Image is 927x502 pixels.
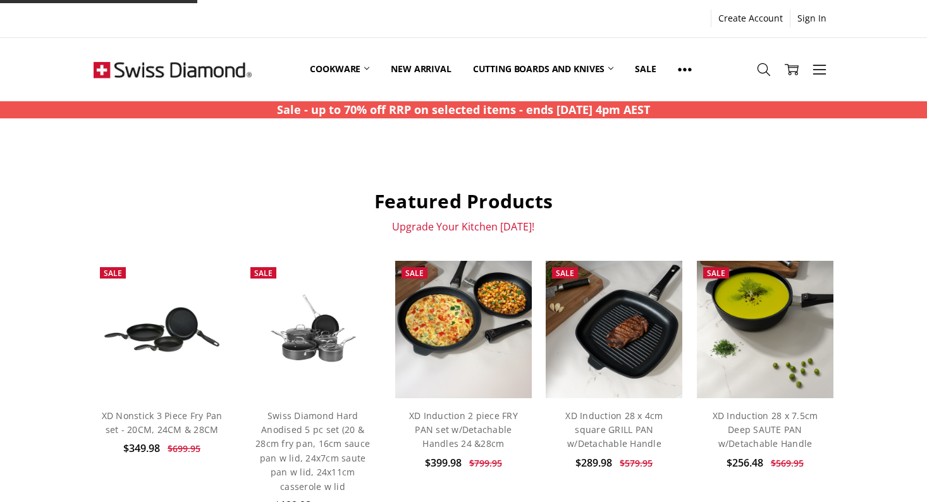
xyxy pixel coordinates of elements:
[254,268,273,279] span: Sale
[713,410,818,450] a: XD Induction 28 x 7.5cm Deep SAUTE PAN w/Detachable Handle
[244,261,381,398] a: Swiss Diamond Hard Anodised 5 pc set (20 & 28cm fry pan, 16cm sauce pan w lid, 24x7cm saute pan w...
[244,284,381,376] img: Swiss Diamond Hard Anodised 5 pc set (20 & 28cm fry pan, 16cm sauce pan w lid, 24x7cm saute pan w...
[94,295,230,363] img: XD Nonstick 3 Piece Fry Pan set - 20CM, 24CM & 28CM
[168,442,200,455] span: $699.95
[697,261,833,398] img: XD Induction 28 x 7.5cm Deep SAUTE PAN w/Detachable Handle
[405,268,424,279] span: Sale
[575,456,612,470] span: $289.98
[425,456,462,470] span: $399.98
[102,410,223,436] a: XD Nonstick 3 Piece Fry Pan set - 20CM, 24CM & 28CM
[462,41,625,97] a: Cutting boards and knives
[565,410,663,450] a: XD Induction 28 x 4cm square GRILL PAN w/Detachable Handle
[469,457,502,469] span: $799.95
[94,189,833,213] h2: Featured Products
[667,41,703,98] a: Show All
[624,41,666,97] a: Sale
[94,38,252,101] img: Free Shipping On Every Order
[380,41,462,97] a: New arrival
[556,268,574,279] span: Sale
[255,410,370,493] a: Swiss Diamond Hard Anodised 5 pc set (20 & 28cm fry pan, 16cm sauce pan w lid, 24x7cm saute pan w...
[727,456,763,470] span: $256.48
[123,441,160,455] span: $349.98
[277,102,650,117] strong: Sale - up to 70% off RRP on selected items - ends [DATE] 4pm AEST
[620,457,653,469] span: $579.95
[707,268,725,279] span: Sale
[299,41,380,97] a: Cookware
[409,410,518,450] a: XD Induction 2 piece FRY PAN set w/Detachable Handles 24 &28cm
[94,261,230,398] a: XD Nonstick 3 Piece Fry Pan set - 20CM, 24CM & 28CM
[104,268,122,279] span: Sale
[771,457,804,469] span: $569.95
[711,9,790,27] a: Create Account
[546,261,682,398] img: XD Induction 28 x 4cm square GRILL PAN w/Detachable Handle
[94,220,833,233] p: Upgrade Your Kitchen [DATE]!
[790,9,833,27] a: Sign In
[395,261,532,398] img: XD Induction 2 piece FRY PAN set w/Detachable Handles 24 &28cm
